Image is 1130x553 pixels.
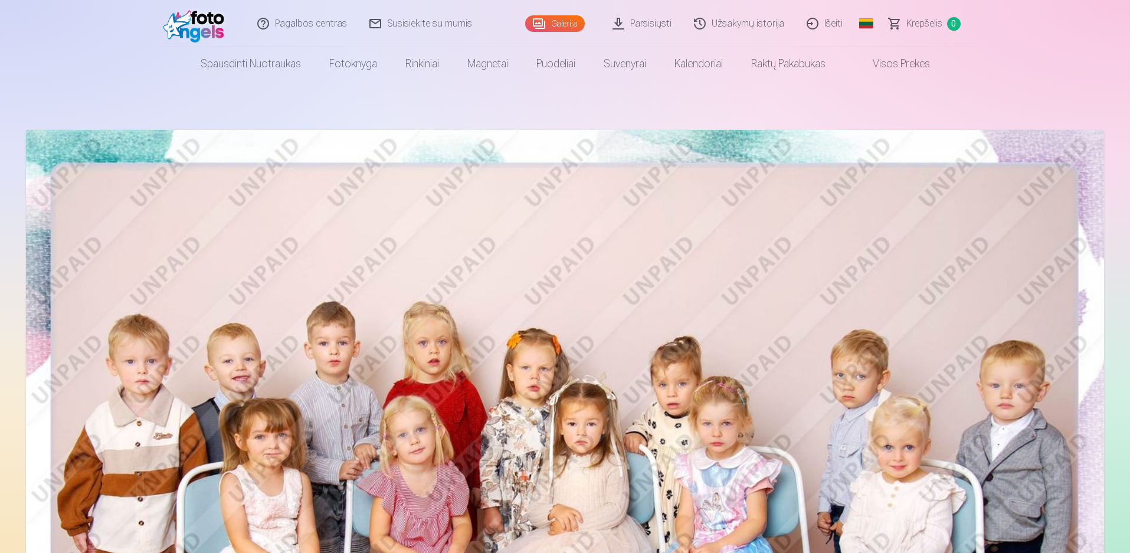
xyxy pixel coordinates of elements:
a: Spausdinti nuotraukas [186,47,315,80]
a: Visos prekės [840,47,944,80]
a: Puodeliai [522,47,589,80]
a: Magnetai [453,47,522,80]
span: Krepšelis [906,17,942,31]
a: Fotoknyga [315,47,391,80]
a: Raktų pakabukas [737,47,840,80]
a: Rinkiniai [391,47,453,80]
a: Kalendoriai [660,47,737,80]
a: Suvenyrai [589,47,660,80]
img: /fa2 [163,5,231,42]
a: Galerija [525,15,585,32]
span: 0 [947,17,961,31]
